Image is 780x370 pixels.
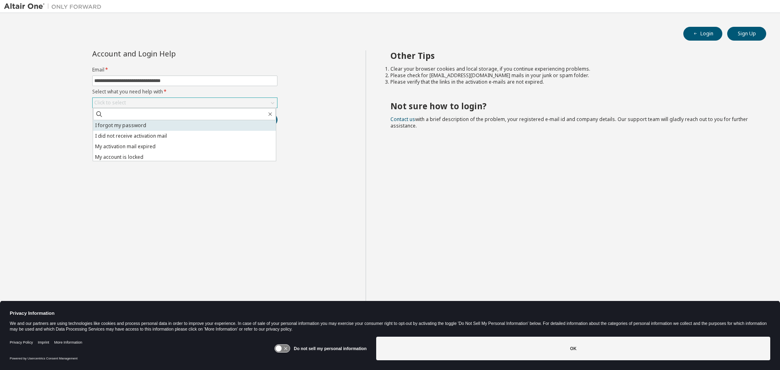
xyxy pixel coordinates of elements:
[93,98,277,108] div: Click to select
[390,66,752,72] li: Clear your browser cookies and local storage, if you continue experiencing problems.
[92,89,277,95] label: Select what you need help with
[390,79,752,85] li: Please verify that the links in the activation e-mails are not expired.
[683,27,722,41] button: Login
[390,50,752,61] h2: Other Tips
[390,116,748,129] span: with a brief description of the problem, your registered e-mail id and company details. Our suppo...
[390,116,415,123] a: Contact us
[94,100,126,106] div: Click to select
[4,2,106,11] img: Altair One
[390,101,752,111] h2: Not sure how to login?
[727,27,766,41] button: Sign Up
[390,72,752,79] li: Please check for [EMAIL_ADDRESS][DOMAIN_NAME] mails in your junk or spam folder.
[92,67,277,73] label: Email
[92,50,240,57] div: Account and Login Help
[93,120,276,131] li: I forgot my password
